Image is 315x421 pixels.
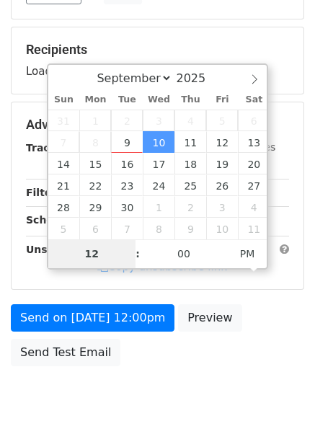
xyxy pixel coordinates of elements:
[238,218,270,239] span: October 11, 2025
[178,304,241,332] a: Preview
[174,95,206,105] span: Thu
[238,153,270,174] span: September 20, 2025
[79,95,111,105] span: Mon
[228,239,267,268] span: Click to toggle
[79,131,111,153] span: September 8, 2025
[206,95,238,105] span: Fri
[79,196,111,218] span: September 29, 2025
[174,218,206,239] span: October 9, 2025
[48,218,80,239] span: October 5, 2025
[111,95,143,105] span: Tue
[26,42,289,79] div: Loading...
[172,71,224,85] input: Year
[111,174,143,196] span: September 23, 2025
[174,110,206,131] span: September 4, 2025
[48,95,80,105] span: Sun
[48,131,80,153] span: September 7, 2025
[238,131,270,153] span: September 13, 2025
[206,110,238,131] span: September 5, 2025
[26,187,63,198] strong: Filters
[48,110,80,131] span: August 31, 2025
[238,110,270,131] span: September 6, 2025
[143,110,174,131] span: September 3, 2025
[26,42,289,58] h5: Recipients
[79,153,111,174] span: September 15, 2025
[238,174,270,196] span: September 27, 2025
[174,153,206,174] span: September 18, 2025
[111,153,143,174] span: September 16, 2025
[48,196,80,218] span: September 28, 2025
[140,239,228,268] input: Minute
[26,244,97,255] strong: Unsubscribe
[79,218,111,239] span: October 6, 2025
[174,131,206,153] span: September 11, 2025
[143,174,174,196] span: September 24, 2025
[206,131,238,153] span: September 12, 2025
[26,117,289,133] h5: Advanced
[111,218,143,239] span: October 7, 2025
[143,95,174,105] span: Wed
[26,142,74,154] strong: Tracking
[11,339,120,366] a: Send Test Email
[143,153,174,174] span: September 17, 2025
[206,153,238,174] span: September 19, 2025
[174,196,206,218] span: October 2, 2025
[143,131,174,153] span: September 10, 2025
[48,153,80,174] span: September 14, 2025
[206,218,238,239] span: October 10, 2025
[143,196,174,218] span: October 1, 2025
[79,110,111,131] span: September 1, 2025
[97,260,227,273] a: Copy unsubscribe link
[143,218,174,239] span: October 8, 2025
[48,174,80,196] span: September 21, 2025
[111,196,143,218] span: September 30, 2025
[243,352,315,421] iframe: Chat Widget
[26,214,78,226] strong: Schedule
[111,110,143,131] span: September 2, 2025
[206,174,238,196] span: September 26, 2025
[11,304,174,332] a: Send on [DATE] 12:00pm
[238,95,270,105] span: Sat
[111,131,143,153] span: September 9, 2025
[174,174,206,196] span: September 25, 2025
[206,196,238,218] span: October 3, 2025
[79,174,111,196] span: September 22, 2025
[136,239,140,268] span: :
[48,239,136,268] input: Hour
[238,196,270,218] span: October 4, 2025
